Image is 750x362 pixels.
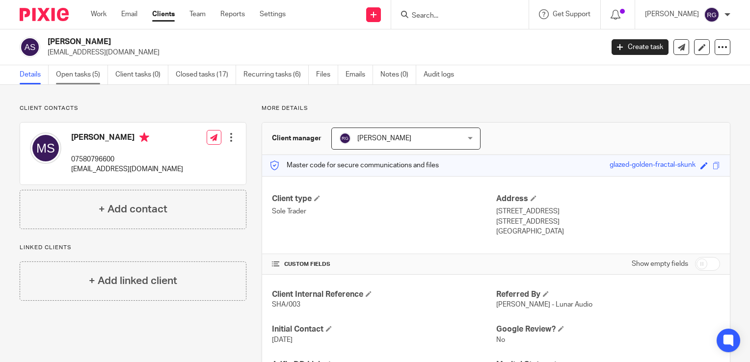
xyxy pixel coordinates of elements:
a: Open tasks (5) [56,65,108,84]
p: [GEOGRAPHIC_DATA] [496,227,720,236]
span: [PERSON_NAME] [357,135,411,142]
img: svg%3E [30,132,61,164]
img: svg%3E [339,132,351,144]
img: Pixie [20,8,69,21]
a: Clients [152,9,175,19]
p: [EMAIL_ADDRESS][DOMAIN_NAME] [71,164,183,174]
input: Search [411,12,499,21]
a: Closed tasks (17) [176,65,236,84]
p: Client contacts [20,104,246,112]
p: 07580796600 [71,155,183,164]
a: Emails [346,65,373,84]
h4: Referred By [496,289,720,300]
span: SHA/003 [272,301,300,308]
a: Details [20,65,49,84]
a: Create task [612,39,669,55]
p: Master code for secure communications and files [269,160,439,170]
h4: Client type [272,194,496,204]
span: Get Support [553,11,590,18]
h4: CUSTOM FIELDS [272,260,496,268]
h4: Initial Contact [272,324,496,335]
a: Files [316,65,338,84]
a: Team [189,9,206,19]
a: Work [91,9,107,19]
img: svg%3E [704,7,720,23]
img: svg%3E [20,37,40,57]
p: More details [262,104,730,112]
h4: + Add linked client [89,273,177,288]
h2: [PERSON_NAME] [48,37,487,47]
span: [DATE] [272,336,293,343]
a: Recurring tasks (6) [243,65,309,84]
a: Reports [220,9,245,19]
i: Primary [139,132,149,142]
a: Notes (0) [380,65,416,84]
h4: Address [496,194,720,204]
span: No [496,336,505,343]
div: glazed-golden-fractal-skunk [610,160,696,171]
p: [EMAIL_ADDRESS][DOMAIN_NAME] [48,48,597,57]
p: [STREET_ADDRESS] [496,207,720,216]
a: Email [121,9,137,19]
p: Linked clients [20,244,246,252]
span: [PERSON_NAME] - Lunar Audio [496,301,592,308]
p: [STREET_ADDRESS] [496,217,720,227]
h4: Client Internal Reference [272,289,496,300]
p: [PERSON_NAME] [645,9,699,19]
label: Show empty fields [632,259,688,269]
h3: Client manager [272,133,321,143]
a: Client tasks (0) [115,65,168,84]
h4: + Add contact [99,202,167,217]
a: Audit logs [424,65,461,84]
h4: Google Review? [496,324,720,335]
a: Settings [260,9,286,19]
p: Sole Trader [272,207,496,216]
h4: [PERSON_NAME] [71,132,183,145]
